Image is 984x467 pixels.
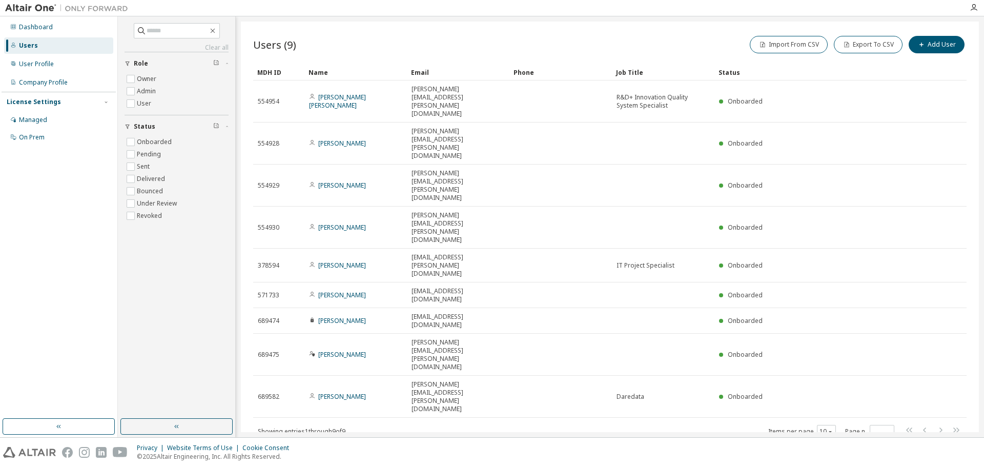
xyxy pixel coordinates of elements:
[845,425,894,438] span: Page n.
[96,447,107,458] img: linkedin.svg
[719,64,913,80] div: Status
[318,223,366,232] a: [PERSON_NAME]
[309,93,366,110] a: [PERSON_NAME] [PERSON_NAME]
[137,197,179,210] label: Under Review
[258,97,279,106] span: 554954
[909,36,965,53] button: Add User
[318,350,366,359] a: [PERSON_NAME]
[213,59,219,68] span: Clear filter
[514,64,608,80] div: Phone
[728,181,763,190] span: Onboarded
[617,93,710,110] span: R&D+ Innovation Quality System Specialist
[318,261,366,270] a: [PERSON_NAME]
[617,261,674,270] span: IT Project Specialist
[412,313,505,329] span: [EMAIL_ADDRESS][DOMAIN_NAME]
[309,64,403,80] div: Name
[412,169,505,202] span: [PERSON_NAME][EMAIL_ADDRESS][PERSON_NAME][DOMAIN_NAME]
[412,287,505,303] span: [EMAIL_ADDRESS][DOMAIN_NAME]
[412,253,505,278] span: [EMAIL_ADDRESS][PERSON_NAME][DOMAIN_NAME]
[258,427,345,436] span: Showing entries 1 through 9 of 9
[318,316,366,325] a: [PERSON_NAME]
[819,428,833,436] button: 10
[137,73,158,85] label: Owner
[19,60,54,68] div: User Profile
[3,447,56,458] img: altair_logo.svg
[258,291,279,299] span: 571733
[834,36,903,53] button: Export To CSV
[137,148,163,160] label: Pending
[62,447,73,458] img: facebook.svg
[213,123,219,131] span: Clear filter
[7,98,61,106] div: License Settings
[412,338,505,371] span: [PERSON_NAME][EMAIL_ADDRESS][PERSON_NAME][DOMAIN_NAME]
[257,64,300,80] div: MDH ID
[318,291,366,299] a: [PERSON_NAME]
[137,97,153,110] label: User
[412,380,505,413] span: [PERSON_NAME][EMAIL_ADDRESS][PERSON_NAME][DOMAIN_NAME]
[258,317,279,325] span: 689474
[167,444,242,452] div: Website Terms of Use
[258,393,279,401] span: 689582
[137,444,167,452] div: Privacy
[411,64,505,80] div: Email
[412,211,505,244] span: [PERSON_NAME][EMAIL_ADDRESS][PERSON_NAME][DOMAIN_NAME]
[137,173,167,185] label: Delivered
[134,59,148,68] span: Role
[19,23,53,31] div: Dashboard
[616,64,710,80] div: Job Title
[318,181,366,190] a: [PERSON_NAME]
[258,261,279,270] span: 378594
[137,136,174,148] label: Onboarded
[125,115,229,138] button: Status
[258,224,279,232] span: 554930
[258,139,279,148] span: 554928
[750,36,828,53] button: Import From CSV
[134,123,155,131] span: Status
[19,116,47,124] div: Managed
[19,78,68,87] div: Company Profile
[113,447,128,458] img: youtube.svg
[728,139,763,148] span: Onboarded
[728,223,763,232] span: Onboarded
[19,133,45,141] div: On Prem
[412,85,505,118] span: [PERSON_NAME][EMAIL_ADDRESS][PERSON_NAME][DOMAIN_NAME]
[137,160,152,173] label: Sent
[318,139,366,148] a: [PERSON_NAME]
[137,210,164,222] label: Revoked
[242,444,295,452] div: Cookie Consent
[125,44,229,52] a: Clear all
[258,351,279,359] span: 689475
[137,452,295,461] p: © 2025 Altair Engineering, Inc. All Rights Reserved.
[19,42,38,50] div: Users
[728,97,763,106] span: Onboarded
[728,261,763,270] span: Onboarded
[617,393,644,401] span: Daredata
[318,392,366,401] a: [PERSON_NAME]
[768,425,836,438] span: Items per page
[137,185,165,197] label: Bounced
[412,127,505,160] span: [PERSON_NAME][EMAIL_ADDRESS][PERSON_NAME][DOMAIN_NAME]
[79,447,90,458] img: instagram.svg
[728,316,763,325] span: Onboarded
[125,52,229,75] button: Role
[728,291,763,299] span: Onboarded
[728,392,763,401] span: Onboarded
[253,37,296,52] span: Users (9)
[258,181,279,190] span: 554929
[5,3,133,13] img: Altair One
[728,350,763,359] span: Onboarded
[137,85,158,97] label: Admin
